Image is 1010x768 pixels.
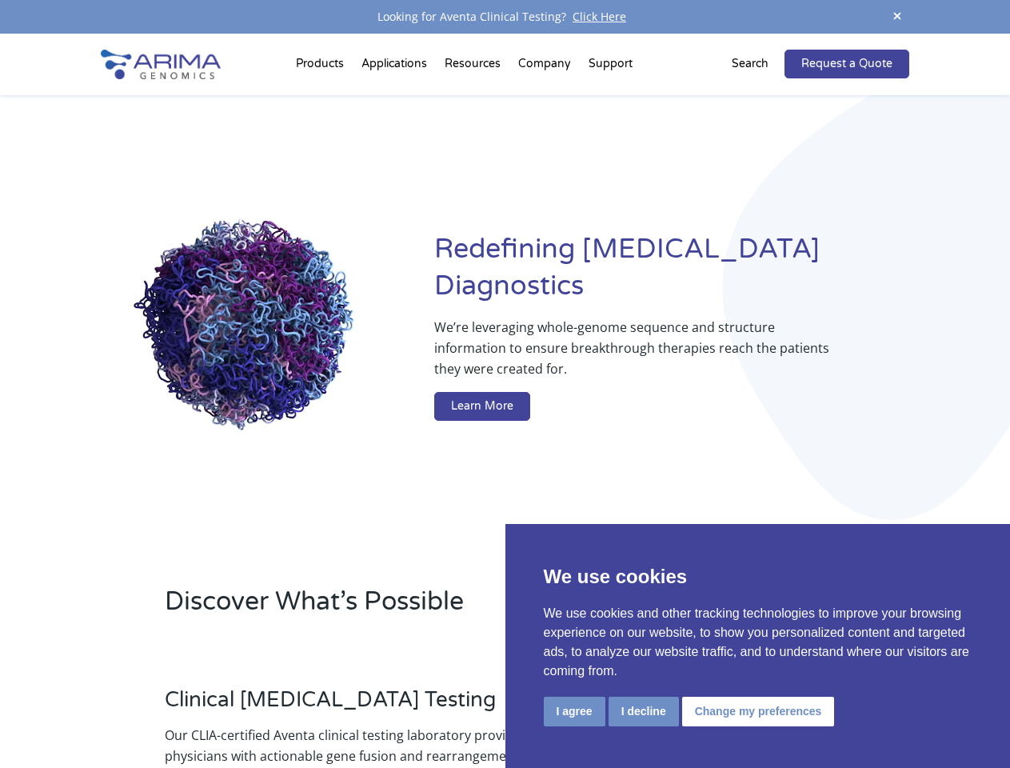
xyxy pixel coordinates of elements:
[101,6,908,27] div: Looking for Aventa Clinical Testing?
[165,584,696,632] h2: Discover What’s Possible
[544,562,972,591] p: We use cookies
[682,697,835,726] button: Change my preferences
[434,317,845,392] p: We’re leveraging whole-genome sequence and structure information to ensure breakthrough therapies...
[784,50,909,78] a: Request a Quote
[101,50,221,79] img: Arima-Genomics-logo
[544,604,972,681] p: We use cookies and other tracking technologies to improve your browsing experience on our website...
[544,697,605,726] button: I agree
[434,392,530,421] a: Learn More
[434,231,909,317] h1: Redefining [MEDICAL_DATA] Diagnostics
[566,9,633,24] a: Click Here
[732,54,768,74] p: Search
[165,687,568,725] h3: Clinical [MEDICAL_DATA] Testing
[609,697,679,726] button: I decline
